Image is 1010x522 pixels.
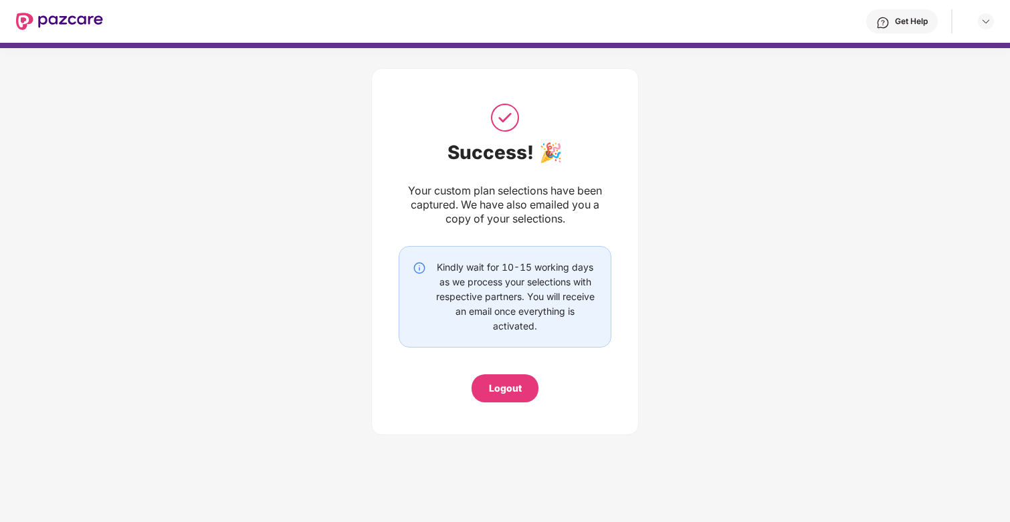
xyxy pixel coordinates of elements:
[399,141,611,164] div: Success! 🎉
[876,16,890,29] img: svg+xml;base64,PHN2ZyBpZD0iSGVscC0zMngzMiIgeG1sbnM9Imh0dHA6Ly93d3cudzMub3JnLzIwMDAvc3ZnIiB3aWR0aD...
[895,16,928,27] div: Get Help
[981,16,991,27] img: svg+xml;base64,PHN2ZyBpZD0iRHJvcGRvd24tMzJ4MzIiIHhtbG5zPSJodHRwOi8vd3d3LnczLm9yZy8yMDAwL3N2ZyIgd2...
[16,13,103,30] img: New Pazcare Logo
[488,101,522,134] img: svg+xml;base64,PHN2ZyB3aWR0aD0iNTAiIGhlaWdodD0iNTAiIHZpZXdCb3g9IjAgMCA1MCA1MCIgZmlsbD0ibm9uZSIgeG...
[399,184,611,226] div: Your custom plan selections have been captured. We have also emailed you a copy of your selections.
[489,381,522,396] div: Logout
[433,260,597,334] div: Kindly wait for 10-15 working days as we process your selections with respective partners. You wi...
[413,261,426,275] img: svg+xml;base64,PHN2ZyBpZD0iSW5mby0yMHgyMCIgeG1sbnM9Imh0dHA6Ly93d3cudzMub3JnLzIwMDAvc3ZnIiB3aWR0aD...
